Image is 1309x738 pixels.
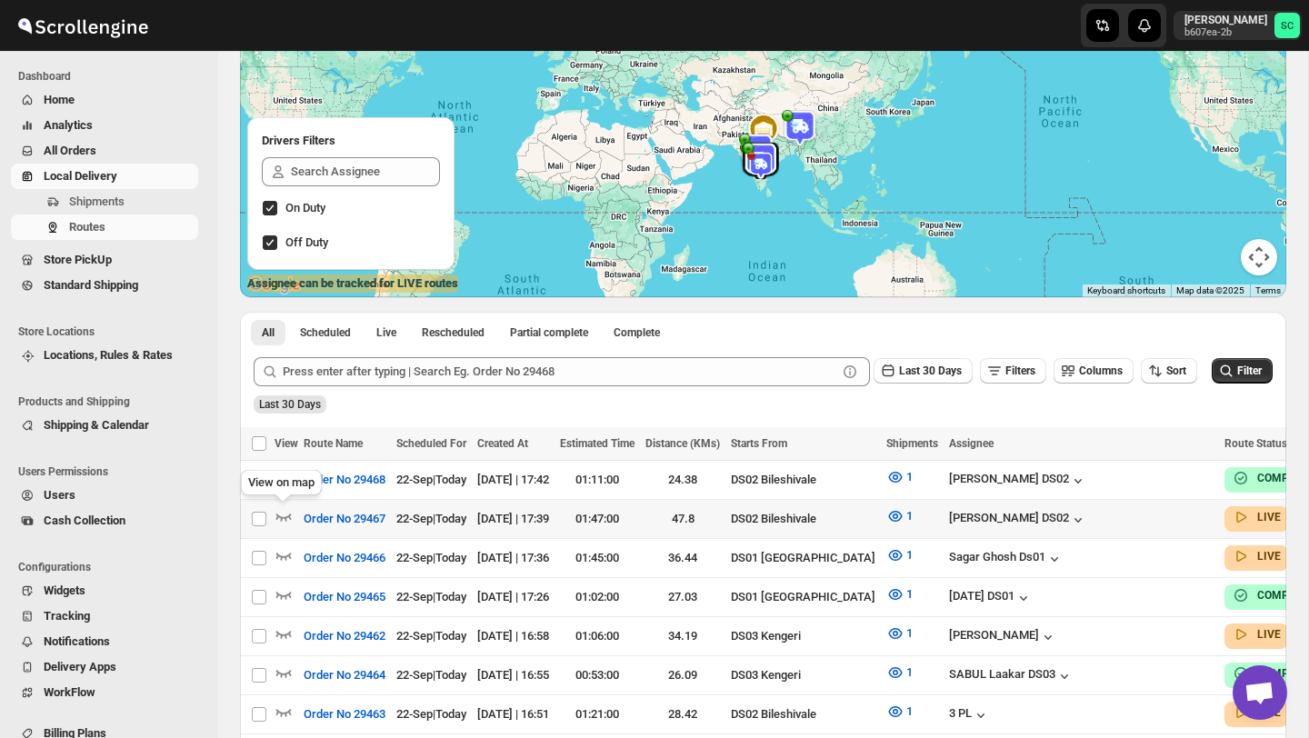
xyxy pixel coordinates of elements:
[949,667,1074,685] div: SABUL Laakar DS03
[304,549,385,567] span: Order No 29466
[293,544,396,573] button: Order No 29466
[11,413,198,438] button: Shipping & Calendar
[44,118,93,132] span: Analytics
[251,320,285,345] button: All routes
[304,705,385,723] span: Order No 29463
[906,626,913,640] span: 1
[560,588,635,606] div: 01:02:00
[1184,27,1267,38] p: b607ea-2b
[293,504,396,534] button: Order No 29467
[477,588,549,606] div: [DATE] | 17:26
[1232,625,1281,643] button: LIVE
[11,214,198,240] button: Routes
[283,357,837,386] input: Press enter after typing | Search Eg. Order No 29468
[899,364,962,377] span: Last 30 Days
[874,358,973,384] button: Last 30 Days
[259,398,321,411] span: Last 30 Days
[645,549,720,567] div: 36.44
[11,483,198,508] button: Users
[11,189,198,214] button: Shipments
[11,508,198,534] button: Cash Collection
[560,510,635,528] div: 01:47:00
[1184,13,1267,27] p: [PERSON_NAME]
[18,464,205,479] span: Users Permissions
[1255,285,1281,295] a: Terms (opens in new tab)
[949,511,1087,529] button: [PERSON_NAME] DS02
[560,627,635,645] div: 01:06:00
[645,627,720,645] div: 34.19
[906,587,913,601] span: 1
[262,132,440,150] h2: Drivers Filters
[304,588,385,606] span: Order No 29465
[376,325,396,340] span: Live
[560,471,635,489] div: 01:11:00
[1166,364,1186,377] span: Sort
[1233,665,1287,720] div: Open chat
[11,680,198,705] button: WorkFlow
[44,348,173,362] span: Locations, Rules & Rates
[11,87,198,113] button: Home
[645,588,720,606] div: 27.03
[291,157,440,186] input: Search Assignee
[1257,628,1281,641] b: LIVE
[1257,511,1281,524] b: LIVE
[1176,285,1244,295] span: Map data ©2025
[11,654,198,680] button: Delivery Apps
[304,437,363,450] span: Route Name
[422,325,485,340] span: Rescheduled
[285,201,325,214] span: On Duty
[875,463,924,492] button: 1
[275,437,298,450] span: View
[875,697,924,726] button: 1
[396,707,466,721] span: 22-Sep | Today
[1281,20,1294,32] text: SC
[477,510,549,528] div: [DATE] | 17:39
[906,548,913,562] span: 1
[18,560,205,574] span: Configurations
[949,628,1057,646] button: [PERSON_NAME]
[1087,284,1165,297] button: Keyboard shortcuts
[731,549,875,567] div: DS01 [GEOGRAPHIC_DATA]
[44,660,116,673] span: Delivery Apps
[44,609,90,623] span: Tracking
[44,685,95,699] span: WorkFlow
[304,627,385,645] span: Order No 29462
[1241,239,1277,275] button: Map camera controls
[949,589,1033,607] button: [DATE] DS01
[44,169,117,183] span: Local Delivery
[906,470,913,484] span: 1
[645,666,720,684] div: 26.09
[477,437,528,450] span: Created At
[15,3,151,48] img: ScrollEngine
[645,471,720,489] div: 24.38
[11,603,198,629] button: Tracking
[949,706,990,724] div: 3 PL
[645,705,720,723] div: 28.42
[906,704,913,718] span: 1
[731,705,875,723] div: DS02 Bileshivale
[875,502,924,531] button: 1
[304,510,385,528] span: Order No 29467
[245,274,305,297] a: Open this area in Google Maps (opens a new window)
[44,418,149,432] span: Shipping & Calendar
[731,471,875,489] div: DS02 Bileshivale
[886,437,938,450] span: Shipments
[293,583,396,612] button: Order No 29465
[396,437,466,450] span: Scheduled For
[247,274,458,293] label: Assignee can be tracked for LIVE routes
[906,665,913,679] span: 1
[396,473,466,486] span: 22-Sep | Today
[396,590,466,603] span: 22-Sep | Today
[875,658,924,687] button: 1
[11,629,198,654] button: Notifications
[11,578,198,603] button: Widgets
[304,471,385,489] span: Order No 29468
[875,580,924,609] button: 1
[875,541,924,570] button: 1
[1174,11,1302,40] button: User menu
[560,705,635,723] div: 01:21:00
[875,619,924,648] button: 1
[1274,13,1300,38] span: Sanjay chetri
